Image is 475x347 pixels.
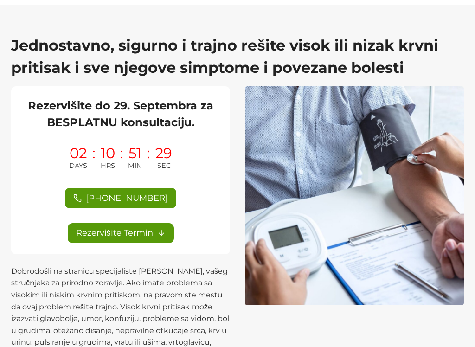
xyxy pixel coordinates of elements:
span: : [92,146,96,171]
span: HRS [101,161,115,171]
span: 51 [128,146,141,161]
span: MIN [128,161,142,171]
span: 29 [155,146,172,161]
span: : [147,146,150,171]
h1: Jednostavno, sigurno i trajno rešite visok ili nizak krvni pritisak i sve njegove simptome i pove... [11,34,464,79]
span: 10 [101,146,115,161]
h2: Rezervišite do 29. Septembra za BESPLATNU konsultaciju. [22,97,219,131]
span: 02 [70,146,87,161]
span: : [120,146,123,171]
a: [PHONE_NUMBER] [65,188,176,208]
span: SEC [157,161,171,171]
img: blood-pressure-treatment - Prirodne Terapije [245,86,464,305]
span: Rezervišite Termin [76,226,153,240]
span: [PHONE_NUMBER] [86,192,168,205]
span: DAYS [69,161,87,171]
a: Rezervišite Termin [68,223,174,243]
